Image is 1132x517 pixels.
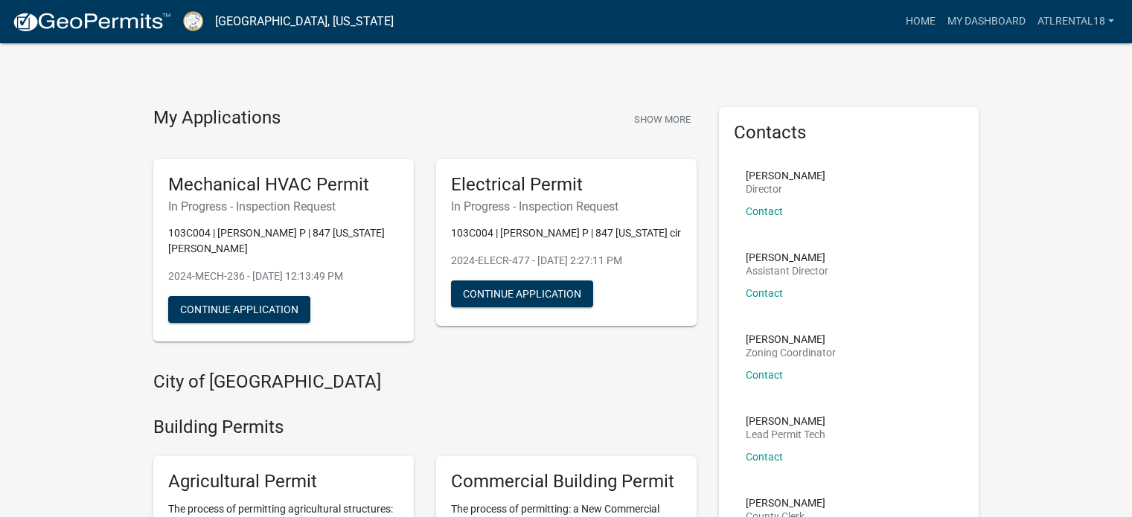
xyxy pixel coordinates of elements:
[734,122,965,144] h5: Contacts
[746,498,825,508] p: [PERSON_NAME]
[451,253,682,269] p: 2024-ELECR-477 - [DATE] 2:27:11 PM
[746,184,825,194] p: Director
[153,371,697,393] h4: City of [GEOGRAPHIC_DATA]
[168,225,399,257] p: 103C004 | [PERSON_NAME] P | 847 [US_STATE][PERSON_NAME]
[451,174,682,196] h5: Electrical Permit
[168,296,310,323] button: Continue Application
[746,451,783,463] a: Contact
[941,7,1032,36] a: My Dashboard
[451,280,593,307] button: Continue Application
[451,225,682,241] p: 103C004 | [PERSON_NAME] P | 847 [US_STATE] cir
[451,471,682,492] h5: Commercial Building Permit
[153,417,697,438] h4: Building Permits
[153,107,281,129] h4: My Applications
[746,266,828,276] p: Assistant Director
[183,11,203,31] img: Putnam County, Georgia
[746,416,825,426] p: [PERSON_NAME]
[900,7,941,36] a: Home
[168,269,399,284] p: 2024-MECH-236 - [DATE] 12:13:49 PM
[746,170,825,181] p: [PERSON_NAME]
[746,252,828,263] p: [PERSON_NAME]
[168,471,399,492] h5: Agricultural Permit
[746,429,825,440] p: Lead Permit Tech
[168,174,399,196] h5: Mechanical HVAC Permit
[451,199,682,213] h6: In Progress - Inspection Request
[168,199,399,213] h6: In Progress - Inspection Request
[746,347,836,358] p: Zoning Coordinator
[628,107,697,132] button: Show More
[1032,7,1120,36] a: Atlrental18
[746,334,836,344] p: [PERSON_NAME]
[746,205,783,217] a: Contact
[746,287,783,299] a: Contact
[215,9,394,34] a: [GEOGRAPHIC_DATA], [US_STATE]
[746,369,783,381] a: Contact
